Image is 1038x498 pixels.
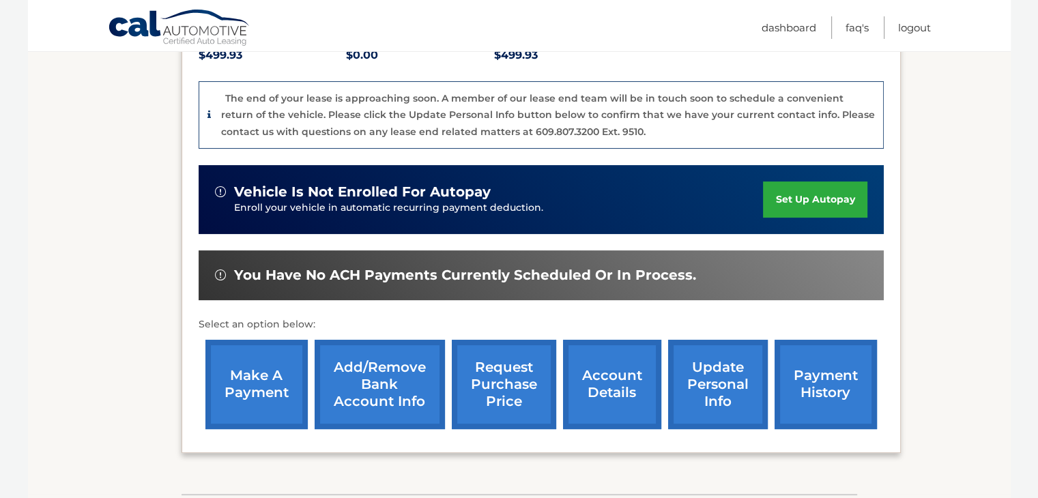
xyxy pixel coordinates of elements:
p: $0.00 [346,46,494,65]
img: alert-white.svg [215,269,226,280]
p: $499.93 [199,46,347,65]
img: alert-white.svg [215,186,226,197]
a: FAQ's [846,16,869,39]
a: Logout [898,16,931,39]
a: account details [563,340,661,429]
p: Select an option below: [199,317,884,333]
a: Cal Automotive [108,9,251,48]
span: You have no ACH payments currently scheduled or in process. [234,267,696,284]
span: vehicle is not enrolled for autopay [234,184,491,201]
a: Dashboard [762,16,816,39]
a: make a payment [205,340,308,429]
a: Add/Remove bank account info [315,340,445,429]
a: set up autopay [763,181,867,218]
a: payment history [775,340,877,429]
p: The end of your lease is approaching soon. A member of our lease end team will be in touch soon t... [221,92,875,138]
a: update personal info [668,340,768,429]
p: $499.93 [494,46,642,65]
a: request purchase price [452,340,556,429]
p: Enroll your vehicle in automatic recurring payment deduction. [234,201,764,216]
